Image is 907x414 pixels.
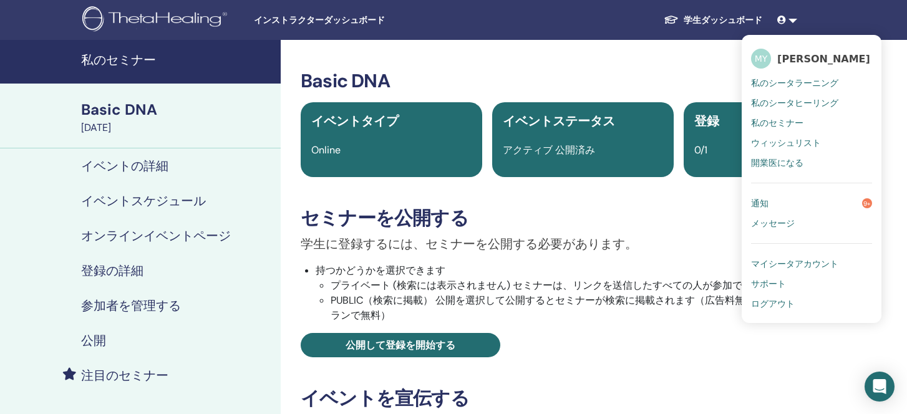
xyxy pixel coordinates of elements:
li: プライベート (検索には表示されません) セミナーは、リンクを送信したすべての人が参加できます。 [331,278,865,293]
a: 学生ダッシュボード [654,9,772,32]
span: 0/1 [694,143,707,156]
img: logo.png [82,6,231,34]
span: インストラクターダッシュボード [254,14,441,27]
div: Basic DNA [81,99,273,120]
img: graduation-cap-white.svg [664,14,679,25]
div: [DATE] [81,120,273,135]
h3: Basic DNA [301,70,865,92]
span: 私のセミナー [751,117,803,128]
span: マイシータアカウント [751,258,838,269]
p: 学生に登録するには、セミナーを公開する必要があります。 [301,234,865,253]
a: 開業医になる [751,153,872,173]
h4: イベントスケジュール [81,193,206,208]
span: メッセージ [751,218,795,229]
a: 私のシータヒーリング [751,93,872,113]
div: Open Intercom Messenger [865,372,895,402]
span: ウィッシュリスト [751,137,821,148]
a: 通知9+ [751,193,872,213]
span: 通知 [751,198,769,209]
span: 私のシータヒーリング [751,97,838,108]
span: ログアウト [751,298,795,309]
h4: 注目のセミナー [81,368,168,383]
h3: イベントを宣伝する [301,387,865,410]
span: サポート [751,278,786,289]
span: アクティブ 公開済み [503,143,595,156]
h4: 登録の詳細 [81,263,143,278]
li: PUBLIC（検索に掲載） 公開を選択して公開するとセミナーが検索に掲載されます（広告料無料、またはダイヤモンドプランで無料） [331,293,865,323]
a: 公開して登録を開始する [301,333,500,357]
span: イベントステータス [503,113,615,129]
span: イベントタイプ [311,113,399,129]
a: メッセージ [751,213,872,233]
h4: 私のセミナー [81,52,273,67]
span: 登録 [694,113,719,129]
span: 開業医になる [751,157,803,168]
li: 持つかどうかを選択できます [316,263,865,323]
a: ログアウト [751,294,872,314]
a: MY[PERSON_NAME] [751,44,872,73]
a: ウィッシュリスト [751,133,872,153]
a: サポート [751,274,872,294]
span: MY [751,49,771,69]
a: マイシータアカウント [751,254,872,274]
a: Basic DNA[DATE] [74,99,281,135]
span: Online [311,143,341,156]
a: 私のセミナー [751,113,872,133]
h4: 公開 [81,333,106,348]
h3: セミナーを公開する [301,207,865,229]
h4: イベントの詳細 [81,158,168,173]
span: [PERSON_NAME] [777,52,870,65]
span: 9+ [862,198,872,208]
span: 公開して登録を開始する [346,339,455,352]
h4: 参加者を管理する [81,298,181,313]
span: 私のシータラーニング [751,77,838,89]
h4: オンラインイベントページ [81,228,231,243]
a: 私のシータラーニング [751,73,872,93]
